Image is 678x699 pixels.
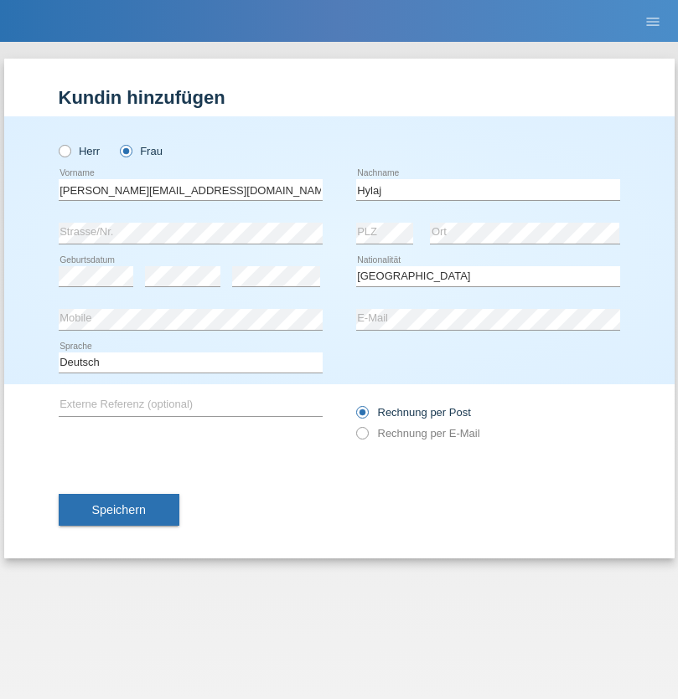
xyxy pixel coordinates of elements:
[59,494,179,526] button: Speichern
[644,13,661,30] i: menu
[356,406,471,419] label: Rechnung per Post
[636,16,670,26] a: menu
[356,427,367,448] input: Rechnung per E-Mail
[59,87,620,108] h1: Kundin hinzufügen
[120,145,163,157] label: Frau
[356,427,480,439] label: Rechnung per E-Mail
[59,145,101,157] label: Herr
[92,503,146,517] span: Speichern
[356,406,367,427] input: Rechnung per Post
[59,145,70,156] input: Herr
[120,145,131,156] input: Frau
